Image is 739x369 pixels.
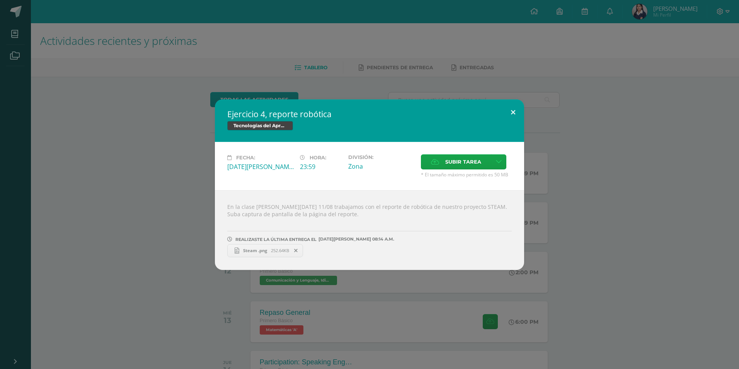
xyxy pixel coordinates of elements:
span: Fecha: [236,155,255,161]
div: 23:59 [300,162,342,171]
h2: Ejercicio 4, reporte robótica [227,109,512,120]
a: Steam .png 252.64KB [227,244,303,257]
span: Steam .png [239,248,271,253]
span: Tecnologías del Aprendizaje y la Comunicación [227,121,293,130]
div: Zona [348,162,415,171]
div: [DATE][PERSON_NAME] [227,162,294,171]
div: En la clase [PERSON_NAME][DATE] 11/08 trabajamos con el reporte de robótica de nuestro proyecto S... [215,190,524,270]
span: Hora: [310,155,326,161]
span: 252.64KB [271,248,289,253]
span: * El tamaño máximo permitido es 50 MB [421,171,512,178]
span: REALIZASTE LA ÚLTIMA ENTREGA EL [235,237,317,242]
span: Subir tarea [445,155,481,169]
span: Remover entrega [289,246,303,255]
label: División: [348,154,415,160]
button: Close (Esc) [502,99,524,126]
